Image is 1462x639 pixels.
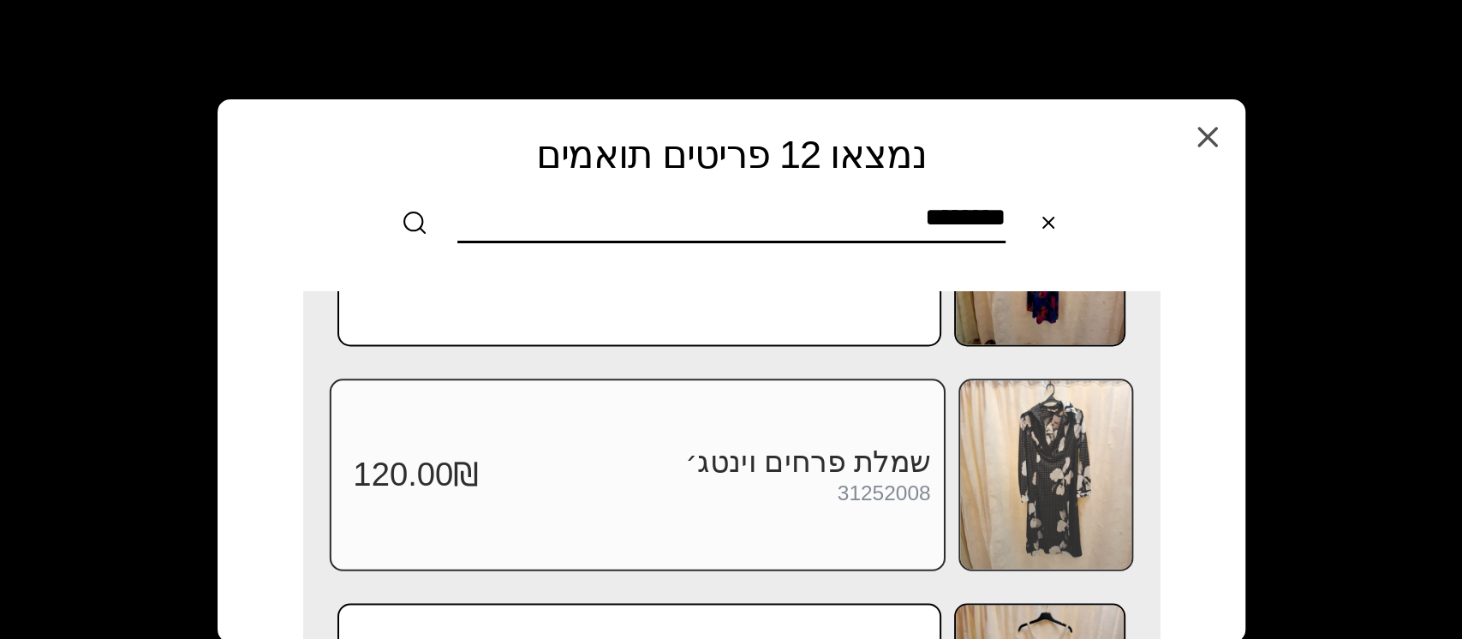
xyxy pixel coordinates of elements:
h3: שמלת פרחים וינטג׳ [479,445,930,481]
button: Clear search [1023,197,1074,248]
h2: נמצאו 12 פריטים תואמים [255,134,1208,176]
img: שמלת פרחים וינטג׳ [960,380,1131,569]
div: 31252008 [837,481,930,505]
span: 120.00₪ [353,455,480,494]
